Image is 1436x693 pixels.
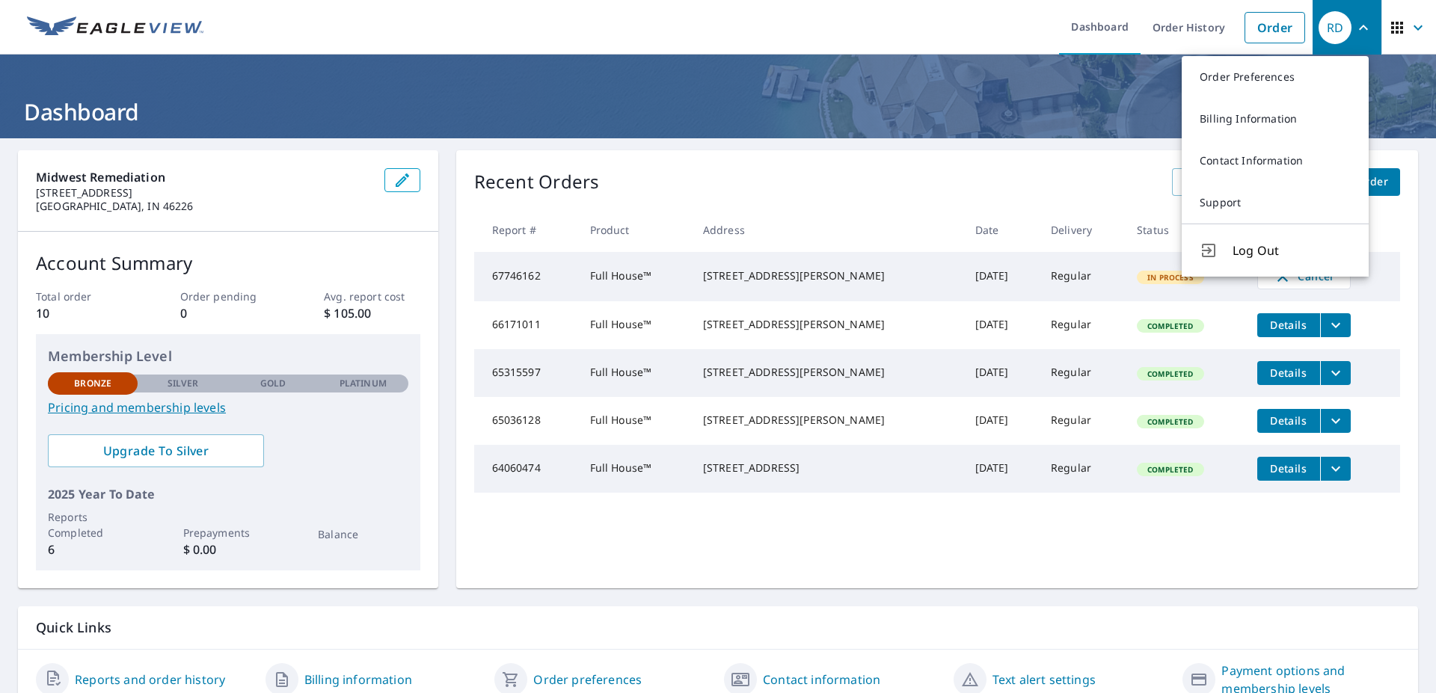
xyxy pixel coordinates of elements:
[1182,140,1369,182] a: Contact Information
[1039,208,1125,252] th: Delivery
[474,252,578,301] td: 67746162
[180,289,276,304] p: Order pending
[1138,272,1203,283] span: In Process
[1172,168,1278,196] a: View All Orders
[1138,321,1202,331] span: Completed
[963,397,1040,445] td: [DATE]
[183,525,273,540] p: Prepayments
[324,304,420,322] p: $ 105.00
[1182,98,1369,140] a: Billing Information
[1320,313,1351,337] button: filesDropdownBtn-66171011
[48,485,408,503] p: 2025 Year To Date
[48,509,138,540] p: Reports Completed
[1039,301,1125,349] td: Regular
[691,208,963,252] th: Address
[963,208,1040,252] th: Date
[474,301,578,349] td: 66171011
[260,377,286,390] p: Gold
[1320,457,1351,481] button: filesDropdownBtn-64060474
[1266,318,1311,332] span: Details
[1320,361,1351,385] button: filesDropdownBtn-65315597
[963,301,1040,349] td: [DATE]
[324,289,420,304] p: Avg. report cost
[60,443,252,459] span: Upgrade To Silver
[304,671,412,689] a: Billing information
[36,186,372,200] p: [STREET_ADDRESS]
[1039,349,1125,397] td: Regular
[180,304,276,322] p: 0
[1182,56,1369,98] a: Order Preferences
[1138,416,1202,427] span: Completed
[474,168,600,196] p: Recent Orders
[474,349,578,397] td: 65315597
[763,671,880,689] a: Contact information
[48,540,138,558] p: 6
[474,397,578,445] td: 65036128
[703,317,951,332] div: [STREET_ADDRESS][PERSON_NAME]
[703,268,951,283] div: [STREET_ADDRESS][PERSON_NAME]
[703,461,951,475] div: [STREET_ADDRESS]
[963,445,1040,493] td: [DATE]
[1125,208,1245,252] th: Status
[1182,182,1369,224] a: Support
[474,445,578,493] td: 64060474
[1257,361,1320,385] button: detailsBtn-65315597
[1319,11,1351,44] div: RD
[168,377,199,390] p: Silver
[183,540,273,558] p: $ 0.00
[578,397,691,445] td: Full House™
[963,252,1040,301] td: [DATE]
[36,289,132,304] p: Total order
[36,250,420,277] p: Account Summary
[533,671,642,689] a: Order preferences
[578,301,691,349] td: Full House™
[1320,409,1351,433] button: filesDropdownBtn-65036128
[1039,397,1125,445] td: Regular
[1266,366,1311,380] span: Details
[703,413,951,428] div: [STREET_ADDRESS][PERSON_NAME]
[36,304,132,322] p: 10
[48,434,264,467] a: Upgrade To Silver
[48,346,408,366] p: Membership Level
[703,365,951,380] div: [STREET_ADDRESS][PERSON_NAME]
[578,445,691,493] td: Full House™
[1257,313,1320,337] button: detailsBtn-66171011
[74,377,111,390] p: Bronze
[578,349,691,397] td: Full House™
[1138,369,1202,379] span: Completed
[340,377,387,390] p: Platinum
[474,208,578,252] th: Report #
[1266,461,1311,475] span: Details
[1257,457,1320,481] button: detailsBtn-64060474
[1266,413,1311,428] span: Details
[1245,12,1305,43] a: Order
[1039,252,1125,301] td: Regular
[1233,241,1351,259] span: Log Out
[36,168,372,186] p: Midwest Remediation
[1039,445,1125,493] td: Regular
[1138,464,1202,475] span: Completed
[318,526,408,542] p: Balance
[36,618,1400,637] p: Quick Links
[75,671,225,689] a: Reports and order history
[992,671,1096,689] a: Text alert settings
[48,398,408,416] a: Pricing and membership levels
[578,252,691,301] td: Full House™
[1182,224,1369,277] button: Log Out
[963,349,1040,397] td: [DATE]
[36,200,372,213] p: [GEOGRAPHIC_DATA], IN 46226
[27,16,203,39] img: EV Logo
[18,96,1418,127] h1: Dashboard
[1257,409,1320,433] button: detailsBtn-65036128
[578,208,691,252] th: Product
